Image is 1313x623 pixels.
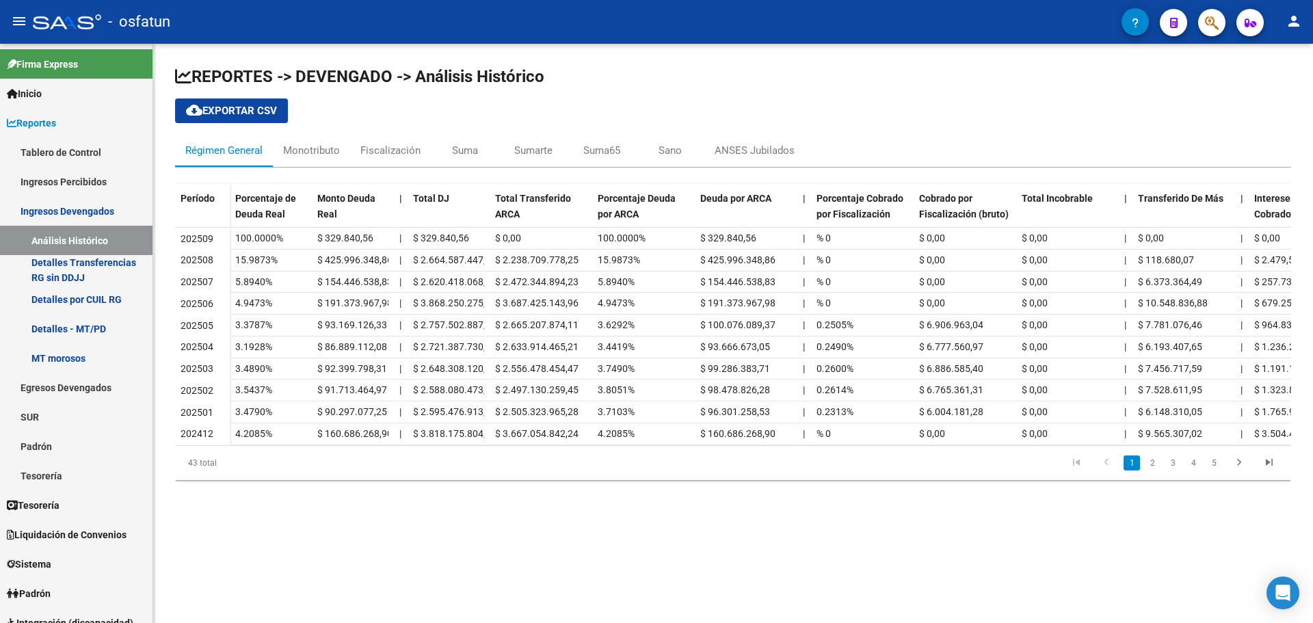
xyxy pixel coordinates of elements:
datatable-header-cell: | [1119,184,1132,241]
h1: REPORTES -> DEVENGADO -> Análisis Histórico [175,66,1291,88]
span: $ 0,00 [919,254,945,265]
span: $ 425.996.348,86 [700,254,775,265]
span: Transferido De Más [1138,193,1223,204]
span: $ 0,00 [919,297,945,308]
span: $ 6.148.310,05 [1138,406,1202,417]
button: Exportar CSV [175,98,288,123]
span: $ 6.777.560,97 [919,341,983,352]
li: page 4 [1183,451,1204,475]
span: $ 0,00 [495,233,521,243]
span: $ 191.373.967,98 [700,297,775,308]
span: 3.4890% [235,363,272,374]
span: $ 0,00 [919,428,945,439]
span: $ 2.479,53 [1254,254,1299,265]
span: Total Transferido ARCA [495,193,571,220]
span: $ 6.765.361,31 [919,384,983,395]
span: 4.2085% [235,428,272,439]
datatable-header-cell: | [797,184,811,241]
span: $ 2.757.502.887,02 [413,319,496,330]
span: | [803,406,805,417]
span: | [1124,406,1126,417]
span: $ 9.565.307,02 [1138,428,1202,439]
span: 202412 [181,428,213,439]
span: | [399,428,401,439]
datatable-header-cell: Total DJ [408,184,490,241]
span: | [1241,428,1243,439]
span: | [399,276,401,287]
li: page 5 [1204,451,1224,475]
span: $ 160.686.268,90 [317,428,393,439]
span: 4.9473% [598,297,635,308]
span: $ 2.665.207.874,11 [495,319,579,330]
span: $ 2.497.130.259,45 [495,384,579,395]
span: | [1124,363,1126,374]
span: $ 2.633.914.465,21 [495,341,579,352]
span: $ 0,00 [1022,254,1048,265]
span: 202508 [181,254,213,265]
span: 15.9873% [598,254,640,265]
span: | [1124,254,1126,265]
span: - osfatun [108,7,170,37]
span: | [1241,254,1243,265]
li: page 3 [1163,451,1183,475]
span: 202503 [181,363,213,374]
span: $ 6.004.181,28 [919,406,983,417]
datatable-header-cell: Período [175,184,230,241]
span: 5.8940% [235,276,272,287]
span: | [1124,319,1126,330]
span: $ 96.301.258,53 [700,406,770,417]
span: $ 0,00 [919,276,945,287]
span: $ 0,00 [1022,319,1048,330]
a: go to previous page [1093,455,1119,470]
mat-icon: cloud_download [186,102,202,118]
span: $ 0,00 [1022,428,1048,439]
span: | [1241,363,1243,374]
div: Fiscalización [360,143,421,158]
span: Porcentaje Deuda por ARCA [598,193,676,220]
span: Porcentaje de Deuda Real [235,193,296,220]
div: Régimen General [185,143,263,158]
datatable-header-cell: Monto Deuda Real [312,184,394,241]
span: $ 93.666.673,05 [700,341,770,352]
span: $ 3.687.425.143,96 [495,297,579,308]
span: 3.4790% [235,406,272,417]
span: % 0 [817,276,831,287]
span: Monto Deuda Real [317,193,375,220]
span: $ 91.713.464,97 [317,384,387,395]
span: | [1124,193,1127,204]
span: $ 118.680,07 [1138,254,1194,265]
span: 4.9473% [235,297,272,308]
span: $ 964.831,40 [1254,319,1310,330]
datatable-header-cell: Deuda por ARCA [695,184,797,241]
span: | [1241,193,1243,204]
div: 43 total [175,446,396,480]
datatable-header-cell: Porcentaje Cobrado por Fiscalización [811,184,914,241]
span: % 0 [817,233,831,243]
span: 15.9873% [235,254,278,265]
div: Suma65 [583,143,620,158]
span: $ 98.478.826,28 [700,384,770,395]
span: | [803,276,805,287]
span: | [1124,428,1126,439]
div: Suma [452,143,478,158]
span: | [1124,297,1126,308]
span: $ 2.505.323.965,28 [495,406,579,417]
span: $ 2.588.080.473,78 [413,384,496,395]
span: | [1241,297,1243,308]
span: | [803,341,805,352]
span: | [1241,384,1243,395]
span: | [803,297,805,308]
span: $ 2.620.418.068,57 [413,276,496,287]
span: | [803,428,805,439]
span: 202509 [181,233,213,244]
span: $ 0,00 [1022,276,1048,287]
span: 0.2490% [817,341,853,352]
span: $ 2.556.478.454,47 [495,363,579,374]
span: 3.7103% [598,406,635,417]
span: 0.2505% [817,319,853,330]
span: | [1241,233,1243,243]
span: 100.0000% [235,233,283,243]
a: 1 [1124,455,1140,470]
span: 3.1928% [235,341,272,352]
span: Firma Express [7,57,78,72]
